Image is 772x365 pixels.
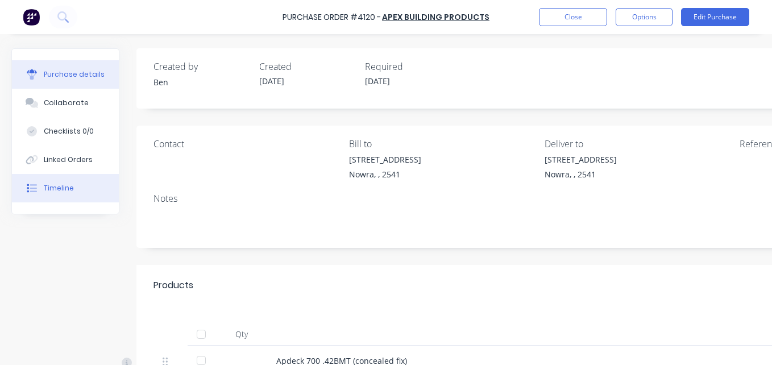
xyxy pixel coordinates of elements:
[12,146,119,174] button: Linked Orders
[545,154,617,165] div: [STREET_ADDRESS]
[349,154,421,165] div: [STREET_ADDRESS]
[365,60,462,73] div: Required
[44,126,94,136] div: Checklists 0/0
[349,137,536,151] div: Bill to
[23,9,40,26] img: Factory
[616,8,673,26] button: Options
[283,11,381,23] div: Purchase Order #4120 -
[153,76,250,88] div: Ben
[153,60,250,73] div: Created by
[44,155,93,165] div: Linked Orders
[153,137,341,151] div: Contact
[545,137,732,151] div: Deliver to
[681,8,749,26] button: Edit Purchase
[44,183,74,193] div: Timeline
[44,98,89,108] div: Collaborate
[12,174,119,202] button: Timeline
[349,168,421,180] div: Nowra, , 2541
[12,117,119,146] button: Checklists 0/0
[545,168,617,180] div: Nowra, , 2541
[216,323,267,346] div: Qty
[539,8,607,26] button: Close
[12,89,119,117] button: Collaborate
[12,60,119,89] button: Purchase details
[382,11,489,23] a: Apex Building Products
[259,60,356,73] div: Created
[44,69,105,80] div: Purchase details
[153,279,193,292] div: Products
